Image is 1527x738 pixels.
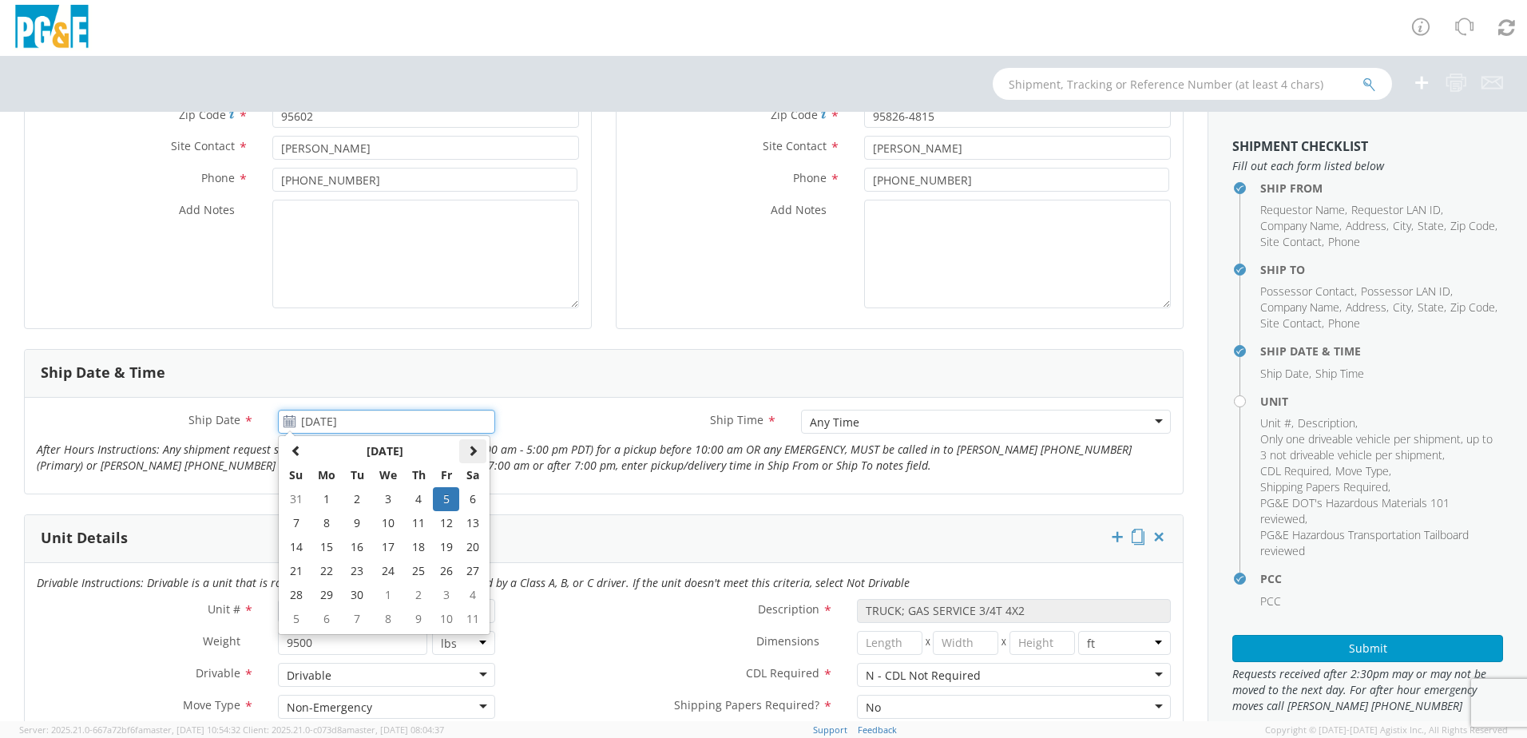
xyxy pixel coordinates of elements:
li: , [1260,234,1324,250]
span: Only one driveable vehicle per shipment, up to 3 not driveable vehicle per shipment [1260,431,1493,462]
td: 19 [433,535,460,559]
li: , [1260,300,1342,315]
span: Possessor LAN ID [1361,284,1450,299]
i: After Hours Instructions: Any shipment request submitted after normal business hours (7:00 am - 5... [37,442,1132,473]
td: 11 [404,511,432,535]
span: Previous Month [291,445,302,456]
a: Feedback [858,724,897,736]
td: 24 [371,559,405,583]
li: , [1335,463,1391,479]
li: , [1361,284,1453,300]
td: 23 [343,559,371,583]
span: Copyright © [DATE]-[DATE] Agistix Inc., All Rights Reserved [1265,724,1508,736]
li: , [1418,218,1446,234]
th: Tu [343,463,371,487]
td: 30 [343,583,371,607]
td: 7 [282,511,310,535]
span: Ship Time [710,412,763,427]
span: Site Contact [1260,234,1322,249]
span: Requestor LAN ID [1351,202,1441,217]
td: 9 [404,607,432,631]
td: 5 [433,487,460,511]
i: Drivable Instructions: Drivable is a unit that is roadworthy and can be driven over the road by a... [37,575,910,590]
input: Height [1009,631,1075,655]
button: Submit [1232,635,1503,662]
td: 12 [433,511,460,535]
span: Move Type [183,697,240,712]
th: We [371,463,405,487]
span: State [1418,218,1444,233]
span: Site Contact [171,138,235,153]
li: , [1260,415,1294,431]
span: X [922,631,934,655]
th: Fr [433,463,460,487]
span: Next Month [467,445,478,456]
span: Address [1346,218,1386,233]
span: Dimensions [756,633,819,649]
td: 28 [282,583,310,607]
td: 1 [310,487,343,511]
span: Add Notes [179,202,235,217]
span: Zip Code [179,107,226,122]
td: 14 [282,535,310,559]
td: 7 [343,607,371,631]
td: 4 [459,583,486,607]
span: State [1418,300,1444,315]
span: Server: 2025.21.0-667a72bf6fa [19,724,240,736]
span: Ship Date [1260,366,1309,381]
th: Sa [459,463,486,487]
li: , [1450,218,1497,234]
span: Fill out each form listed below [1232,158,1503,174]
span: Unit # [1260,415,1291,430]
span: Site Contact [763,138,827,153]
span: Phone [201,170,235,185]
div: Non-Emergency [287,700,372,716]
li: , [1260,431,1499,463]
div: N - CDL Not Required [866,668,981,684]
h4: Ship From [1260,182,1503,194]
span: PG&E Hazardous Transportation Tailboard reviewed [1260,527,1469,558]
th: Th [404,463,432,487]
img: pge-logo-06675f144f4cfa6a6814.png [12,5,92,52]
td: 26 [433,559,460,583]
td: 20 [459,535,486,559]
span: Ship Time [1315,366,1364,381]
span: Weight [203,633,240,649]
li: , [1260,202,1347,218]
span: Zip Code [771,107,818,122]
li: , [1418,300,1446,315]
li: , [1393,218,1414,234]
h3: Unit Details [41,530,128,546]
td: 29 [310,583,343,607]
a: Support [813,724,847,736]
li: , [1260,218,1342,234]
input: Width [933,631,998,655]
span: Shipping Papers Required [1260,479,1388,494]
span: Move Type [1335,463,1389,478]
td: 27 [459,559,486,583]
li: , [1260,366,1311,382]
td: 10 [371,511,405,535]
span: CDL Required [746,665,819,680]
h3: Ship Date & Time [41,365,165,381]
span: Company Name [1260,300,1339,315]
span: master, [DATE] 10:54:32 [143,724,240,736]
td: 2 [404,583,432,607]
div: Any Time [810,415,859,430]
li: , [1450,300,1497,315]
h4: Ship Date & Time [1260,345,1503,357]
span: PCC [1260,593,1281,609]
strong: Shipment Checklist [1232,137,1368,155]
td: 6 [310,607,343,631]
td: 15 [310,535,343,559]
th: Mo [310,463,343,487]
span: Zip Code [1450,300,1495,315]
span: Description [1298,415,1355,430]
span: Phone [793,170,827,185]
li: , [1393,300,1414,315]
li: , [1260,284,1357,300]
div: Drivable [287,668,331,684]
li: , [1260,315,1324,331]
td: 4 [404,487,432,511]
td: 8 [371,607,405,631]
